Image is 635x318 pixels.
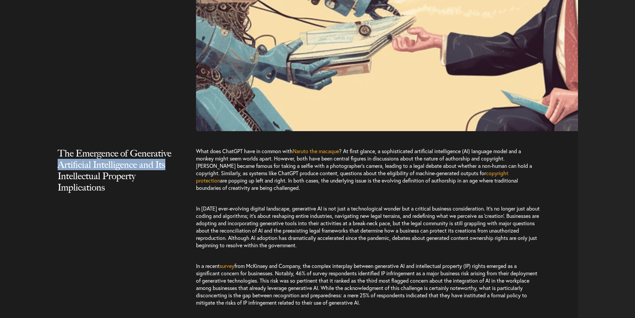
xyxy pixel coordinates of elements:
[196,262,220,269] span: In a recent
[196,205,540,249] span: In [DATE] ever-evolving digital landscape, generative AI is not just a technological wonder but a...
[196,147,293,154] span: What does ChatGPT have in common with
[196,262,537,306] span: from McKinsey and Company, the complex interplay between generative AI and intellectual property ...
[293,147,339,154] a: Naruto the macaque
[58,147,178,206] h2: The Emergence of Generative Artificial Intelligence and Its Intellectual Property Implications
[220,262,234,269] a: survey
[196,147,532,177] span: ? At first glance, a sophisticated artificial intelligence (AI) language model and a monkey might...
[196,177,518,191] span: are popping up left and right. In both cases, the underlying issue is the evolving definition of ...
[196,170,508,184] a: copyright protection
